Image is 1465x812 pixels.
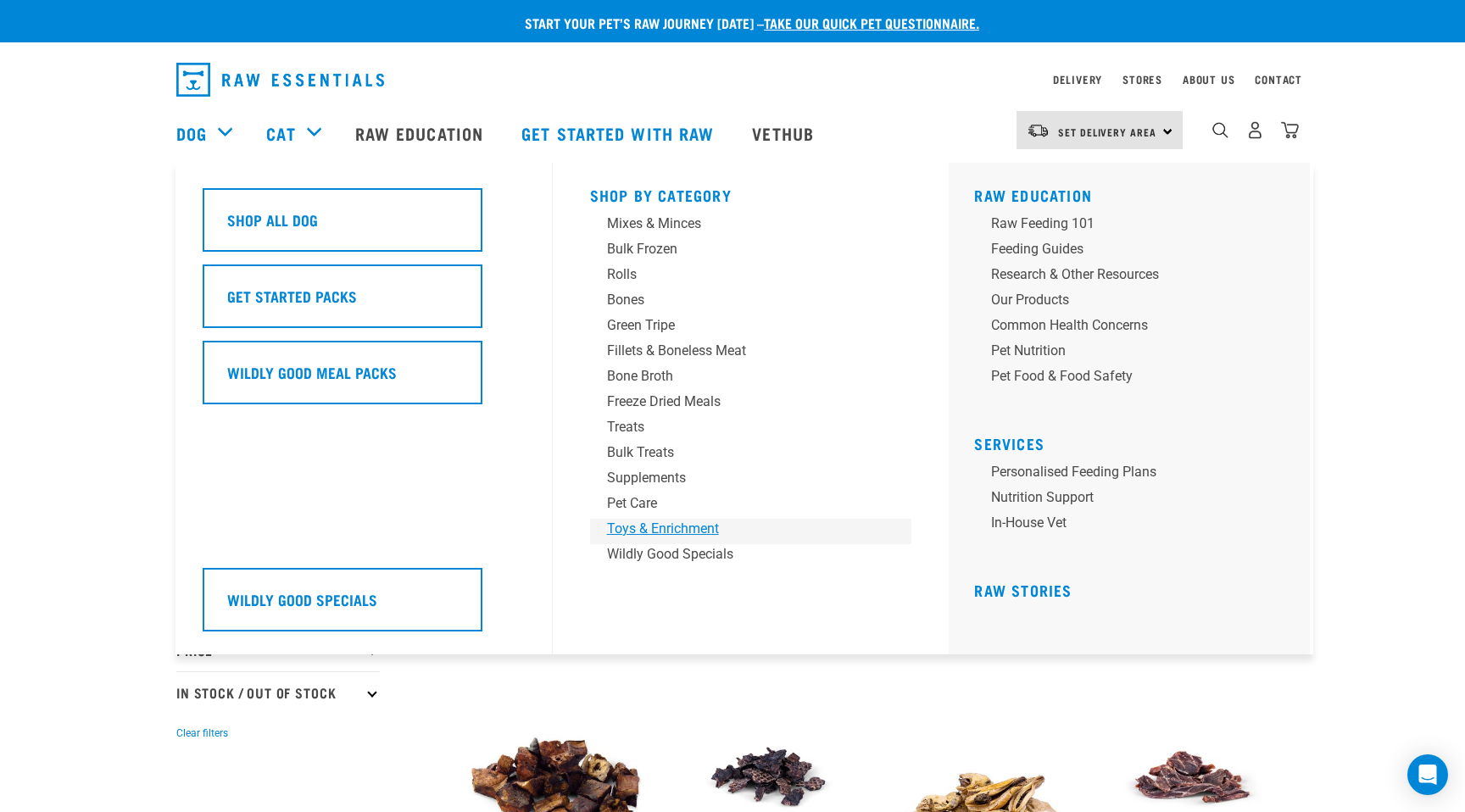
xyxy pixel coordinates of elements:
[607,214,872,234] div: Mixes & Minces
[590,290,912,315] a: Bones
[590,214,912,239] a: Mixes & Minces
[974,462,1296,487] a: Personalised Feeding Plans
[203,568,525,644] a: Wildly Good Specials
[203,264,525,341] a: Get Started Packs
[991,264,1256,285] div: Research & Other Resources
[1246,121,1264,139] img: user.png
[590,366,912,392] a: Bone Broth
[607,341,872,361] div: Fillets & Boneless Meat
[227,588,377,610] h5: Wildly Good Specials
[1053,76,1102,82] a: Delivery
[991,214,1256,234] div: Raw Feeding 101
[974,239,1296,264] a: Feeding Guides
[176,671,380,714] p: In Stock / Out Of Stock
[590,442,912,468] a: Bulk Treats
[991,341,1256,361] div: Pet Nutrition
[974,341,1296,366] a: Pet Nutrition
[607,493,872,514] div: Pet Care
[203,341,525,417] a: Wildly Good Meal Packs
[607,366,872,387] div: Bone Broth
[607,264,872,285] div: Rolls
[764,19,979,26] a: take our quick pet questionnaire.
[991,315,1256,336] div: Common Health Concerns
[590,544,912,570] a: Wildly Good Specials
[974,435,1296,448] h5: Services
[735,99,835,167] a: Vethub
[176,63,384,97] img: Raw Essentials Logo
[590,392,912,417] a: Freeze Dried Meals
[974,290,1296,315] a: Our Products
[991,290,1256,310] div: Our Products
[590,417,912,442] a: Treats
[176,726,228,741] button: Clear filters
[1281,121,1299,139] img: home-icon@2x.png
[590,519,912,544] a: Toys & Enrichment
[974,513,1296,538] a: In-house vet
[607,442,872,463] div: Bulk Treats
[590,315,912,341] a: Green Tripe
[991,239,1256,259] div: Feeding Guides
[590,264,912,290] a: Rolls
[590,239,912,264] a: Bulk Frozen
[1058,129,1156,135] span: Set Delivery Area
[991,366,1256,387] div: Pet Food & Food Safety
[590,493,912,519] a: Pet Care
[504,99,735,167] a: Get started with Raw
[1027,123,1050,138] img: van-moving.png
[163,56,1302,103] nav: dropdown navigation
[607,392,872,412] div: Freeze Dried Meals
[266,120,295,146] a: Cat
[176,120,207,146] a: Dog
[227,361,397,383] h5: Wildly Good Meal Packs
[1255,76,1302,82] a: Contact
[227,209,318,231] h5: Shop All Dog
[974,315,1296,341] a: Common Health Concerns
[974,264,1296,290] a: Research & Other Resources
[1122,76,1162,82] a: Stores
[607,290,872,310] div: Bones
[590,341,912,366] a: Fillets & Boneless Meat
[1407,754,1448,795] div: Open Intercom Messenger
[607,315,872,336] div: Green Tripe
[607,544,872,565] div: Wildly Good Specials
[338,99,504,167] a: Raw Education
[227,285,357,307] h5: Get Started Packs
[607,239,872,259] div: Bulk Frozen
[203,188,525,264] a: Shop All Dog
[607,468,872,488] div: Supplements
[1183,76,1234,82] a: About Us
[974,191,1092,199] a: Raw Education
[974,366,1296,392] a: Pet Food & Food Safety
[1212,122,1228,138] img: home-icon-1@2x.png
[590,468,912,493] a: Supplements
[974,214,1296,239] a: Raw Feeding 101
[607,519,872,539] div: Toys & Enrichment
[607,417,872,437] div: Treats
[974,586,1072,594] a: Raw Stories
[590,186,912,200] h5: Shop By Category
[974,487,1296,513] a: Nutrition Support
